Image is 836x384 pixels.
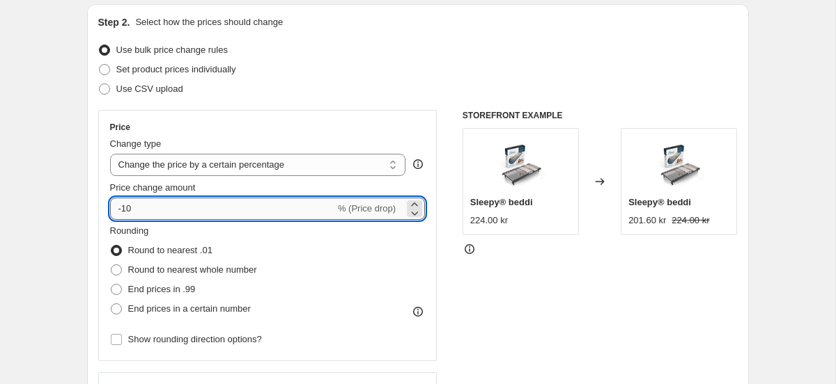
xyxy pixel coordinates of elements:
[470,197,533,207] span: Sleepy® beddi
[110,198,335,220] input: -15
[628,197,691,207] span: Sleepy® beddi
[628,214,666,227] div: 201.60 kr
[338,203,396,214] span: % (Price drop)
[110,122,130,133] h3: Price
[651,136,707,191] img: home-made-original-bed2-1_80x.jpg
[110,138,162,149] span: Change type
[98,15,130,29] h2: Step 2.
[116,83,183,94] span: Use CSV upload
[672,214,709,227] strike: 224.00 kr
[463,110,738,121] h6: STOREFRONT EXAMPLE
[411,157,425,171] div: help
[493,136,548,191] img: home-made-original-bed2-1_80x.jpg
[128,303,251,314] span: End prices in a certain number
[470,214,508,227] div: 224.00 kr
[110,182,196,193] span: Price change amount
[110,225,149,236] span: Rounding
[128,334,262,344] span: Show rounding direction options?
[116,64,236,74] span: Set product prices individually
[135,15,283,29] p: Select how the prices should change
[128,264,257,275] span: Round to nearest whole number
[128,245,212,255] span: Round to nearest .01
[116,45,228,55] span: Use bulk price change rules
[128,284,196,294] span: End prices in .99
